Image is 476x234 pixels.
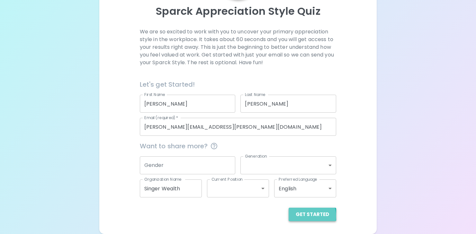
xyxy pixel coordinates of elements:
[144,177,182,182] label: Organization Name
[245,153,267,159] label: Generation
[245,92,265,97] label: Last Name
[289,208,336,221] button: Get Started
[144,115,178,120] label: Email (required)
[211,177,243,182] label: Current Position
[210,142,218,150] svg: This information is completely confidential and only used for aggregated appreciation studies at ...
[140,28,337,66] p: We are so excited to work with you to uncover your primary appreciation style in the workplace. I...
[144,92,165,97] label: First Name
[107,5,369,18] p: Sparck Appreciation Style Quiz
[274,179,336,197] div: English
[140,141,337,151] span: Want to share more?
[140,79,337,90] h6: Let's get Started!
[279,177,317,182] label: Preferred Language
